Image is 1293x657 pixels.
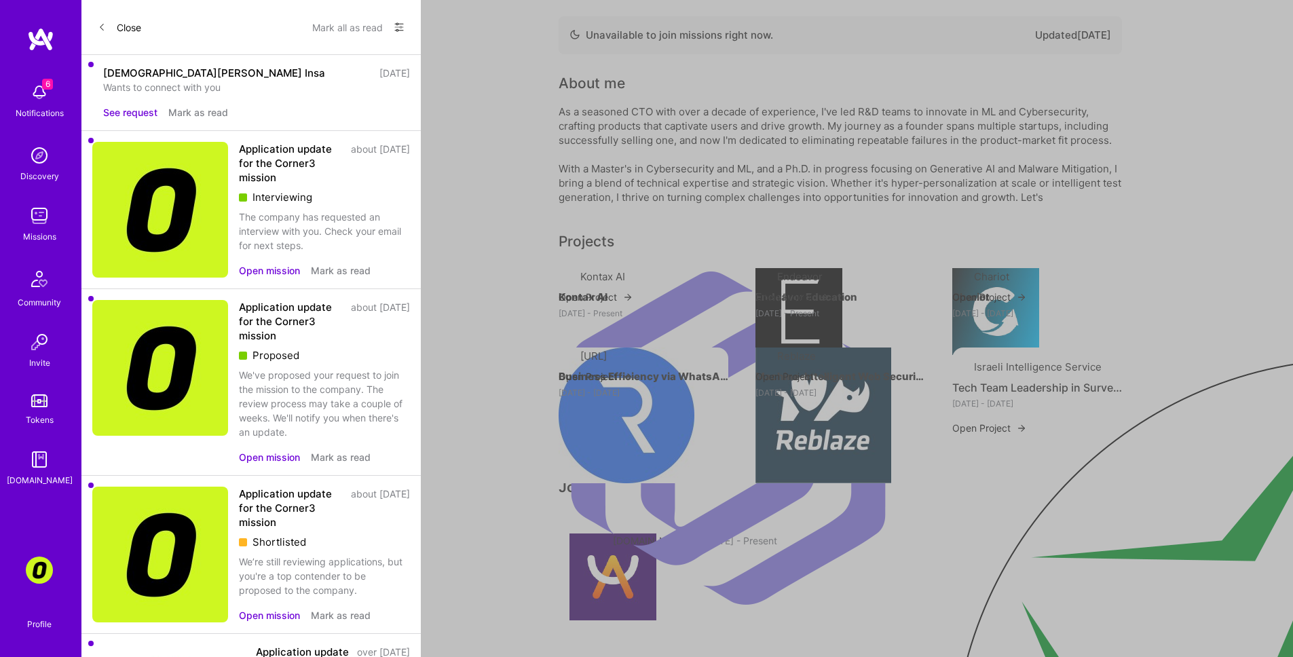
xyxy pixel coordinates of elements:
div: Wants to connect with you [103,80,410,94]
img: tokens [31,394,48,407]
div: Interviewing [239,190,410,204]
div: [DEMOGRAPHIC_DATA][PERSON_NAME] Insa [103,66,325,80]
div: We’re still reviewing applications, but you're a top contender to be proposed to the company. [239,555,410,597]
button: Close [98,16,141,38]
div: about [DATE] [351,142,410,185]
button: Open mission [239,263,300,278]
div: The company has requested an interview with you. Check your email for next steps. [239,210,410,252]
button: Open mission [239,608,300,622]
div: about [DATE] [351,300,410,343]
div: Profile [27,617,52,630]
button: Mark all as read [312,16,383,38]
div: Missions [23,229,56,244]
span: 6 [42,79,53,90]
img: discovery [26,142,53,169]
a: Profile [22,603,56,630]
div: Tokens [26,413,54,427]
button: Mark as read [168,105,228,119]
img: Company Logo [92,300,228,436]
img: bell [26,79,53,106]
button: Mark as read [311,450,371,464]
div: Discovery [20,169,59,183]
div: Community [18,295,61,309]
div: about [DATE] [351,487,410,529]
img: guide book [26,446,53,473]
button: Mark as read [311,608,371,622]
img: teamwork [26,202,53,229]
div: [DATE] [379,66,410,80]
img: Corner3: Building an AI User Researcher [26,557,53,584]
div: Proposed [239,348,410,362]
div: Notifications [16,106,64,120]
img: Invite [26,328,53,356]
button: Open mission [239,450,300,464]
button: Mark as read [311,263,371,278]
div: Shortlisted [239,535,410,549]
div: Application update for the Corner3 mission [239,300,343,343]
div: [DOMAIN_NAME] [7,473,73,487]
img: logo [27,27,54,52]
img: Company Logo [92,142,228,278]
div: Invite [29,356,50,370]
div: We've proposed your request to join the mission to the company. The review process may take a cou... [239,368,410,439]
button: See request [103,105,157,119]
img: Company Logo [92,487,228,622]
a: Corner3: Building an AI User Researcher [22,557,56,584]
img: Community [23,263,56,295]
div: Application update for the Corner3 mission [239,487,343,529]
div: Application update for the Corner3 mission [239,142,343,185]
